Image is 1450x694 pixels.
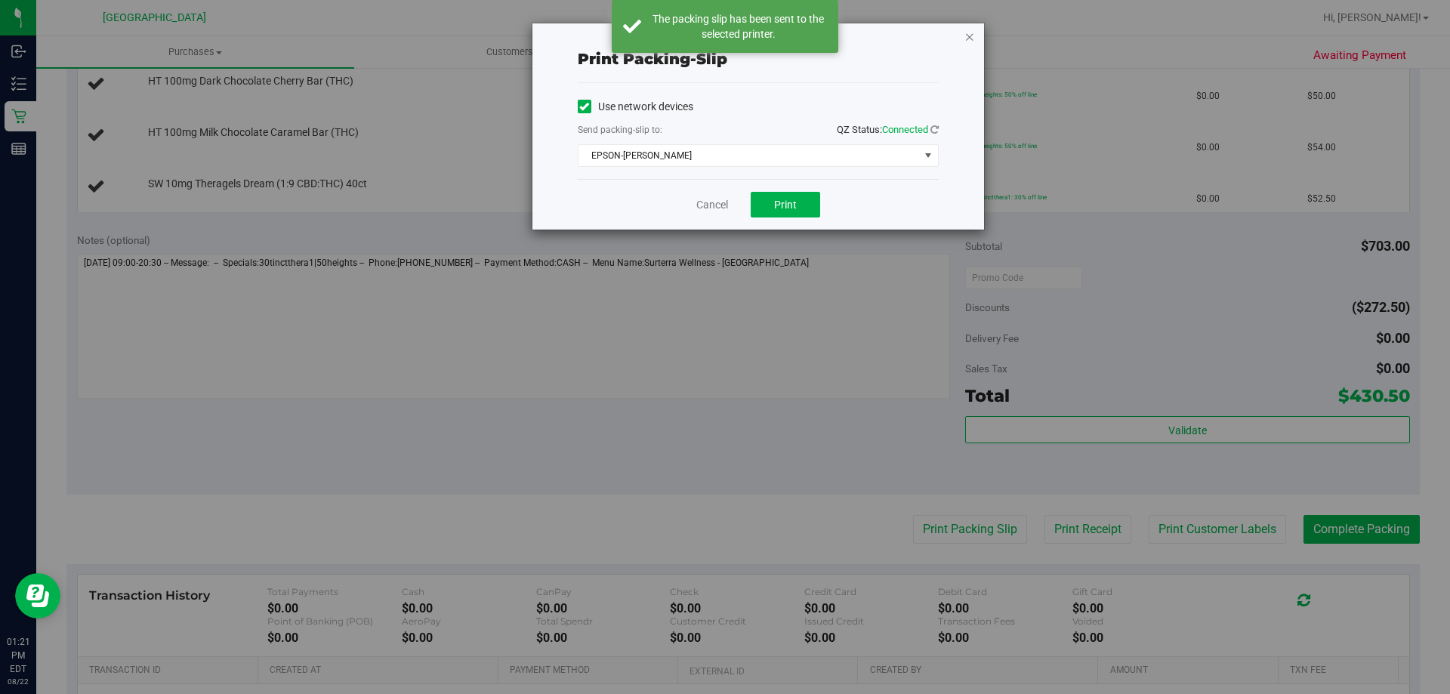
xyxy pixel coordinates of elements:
span: Print [774,199,797,211]
span: select [918,145,937,166]
span: EPSON-[PERSON_NAME] [578,145,919,166]
a: Cancel [696,197,728,213]
label: Use network devices [578,99,693,115]
button: Print [751,192,820,217]
span: Print packing-slip [578,50,727,68]
span: QZ Status: [837,124,939,135]
span: Connected [882,124,928,135]
label: Send packing-slip to: [578,123,662,137]
div: The packing slip has been sent to the selected printer. [649,11,827,42]
iframe: Resource center [15,573,60,618]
